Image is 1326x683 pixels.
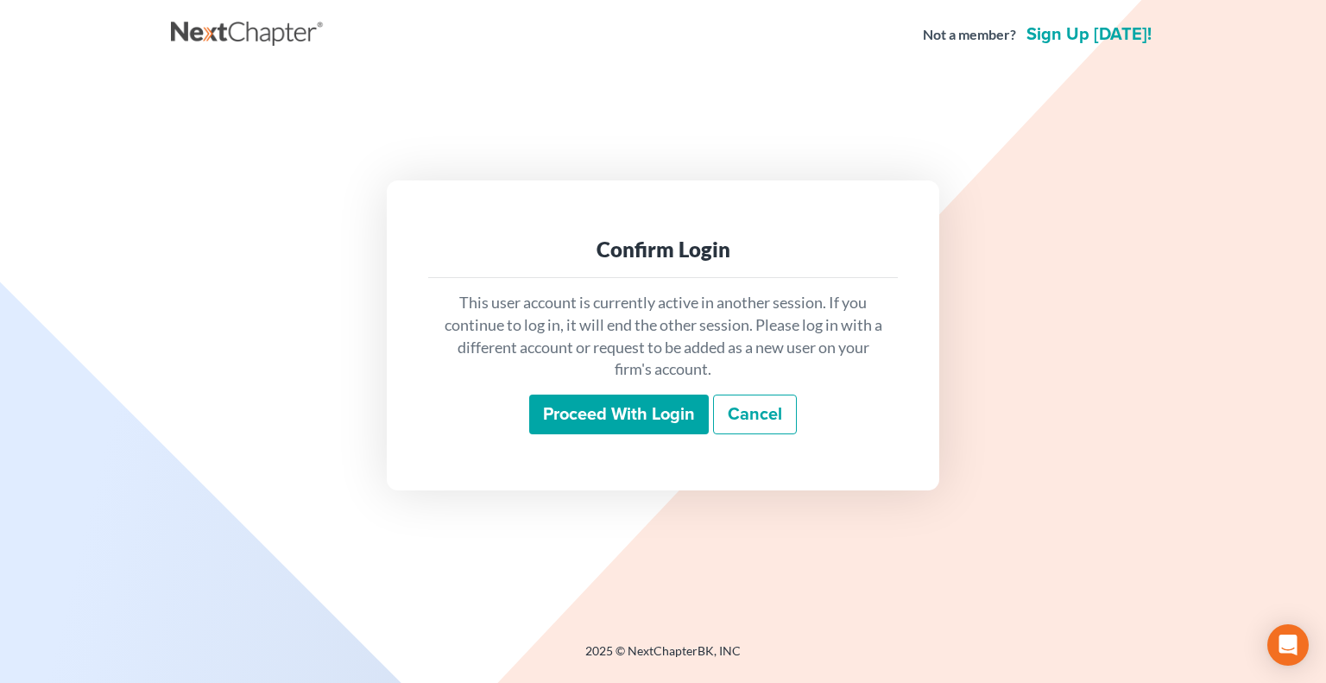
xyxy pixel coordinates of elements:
[442,236,884,263] div: Confirm Login
[529,395,709,434] input: Proceed with login
[1023,26,1155,43] a: Sign up [DATE]!
[171,642,1155,674] div: 2025 © NextChapterBK, INC
[1267,624,1309,666] div: Open Intercom Messenger
[923,25,1016,45] strong: Not a member?
[713,395,797,434] a: Cancel
[442,292,884,381] p: This user account is currently active in another session. If you continue to log in, it will end ...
